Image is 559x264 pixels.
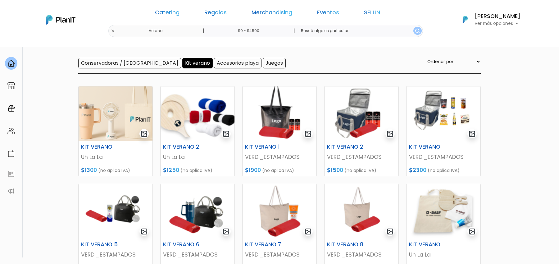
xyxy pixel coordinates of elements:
img: thumb_Captura_de_pantalla_2025-09-04_164953.png [161,86,234,141]
h6: KIT VERANO 5 [77,241,128,248]
img: thumb_Captura_de_pantalla_2025-09-09_100029.png [243,86,316,141]
p: VERDI_ESTAMPADOS [163,251,232,259]
a: gallery-light KIT VERANO 2 Uh La La $1250 (no aplica IVA) [160,86,235,176]
img: calendar-87d922413cdce8b2cf7b7f5f62616a5cf9e4887200fb71536465627b3292af00.svg [7,150,15,157]
img: gallery-light [469,130,476,137]
img: user_04fe99587a33b9844688ac17b531be2b.png [50,37,62,50]
img: thumb_Captura_de_pantalla_2025-09-09_100632.png [325,86,398,141]
h6: KIT VERANO 1 [241,144,292,150]
strong: PLAN IT [22,50,40,56]
span: $1900 [245,166,261,174]
p: Uh La La [163,153,232,161]
a: gallery-light KIT VERANO VERDI_ESTAMPADOS $2300 (no aplica IVA) [406,86,481,176]
h6: KIT VERANO [77,144,128,150]
a: SELLIN [364,10,380,17]
img: thumb_Captura_de_pantalla_2025-09-09_102946.png [243,184,316,239]
span: $1500 [327,166,343,174]
h6: KIT VERANO 2 [323,144,374,150]
i: keyboard_arrow_down [96,47,106,57]
img: gallery-light [223,130,230,137]
span: J [62,37,75,50]
p: VERDI_ESTAMPADOS [245,251,314,259]
span: (no aplica IVA) [344,167,376,174]
a: Merchandising [252,10,292,17]
span: (no aplica IVA) [262,167,294,174]
img: gallery-light [305,130,312,137]
img: campaigns-02234683943229c281be62815700db0a1741e53638e28bf9629b52c665b00959.svg [7,105,15,112]
span: (no aplica IVA) [98,167,130,174]
p: VERDI_ESTAMPADOS [327,153,396,161]
p: | [293,27,295,35]
img: thumb_Captura_de_pantalla_2025-09-09_101513.png [407,86,480,141]
img: gallery-light [387,130,394,137]
img: home-e721727adea9d79c4d83392d1f703f7f8bce08238fde08b1acbfd93340b81755.svg [7,60,15,67]
p: Uh La La [409,251,478,259]
h6: KIT VERANO 8 [323,241,374,248]
a: gallery-light KIT VERANO 2 VERDI_ESTAMPADOS $1500 (no aplica IVA) [324,86,399,176]
img: thumb_Captura_de_pantalla_2025-09-09_102053.png [79,184,152,239]
img: gallery-light [141,130,148,137]
a: Regalos [204,10,227,17]
img: thumb_Captura_de_pantalla_2025-09-09_102458.png [161,184,234,239]
h6: KIT VERANO 7 [241,241,292,248]
img: gallery-light [469,228,476,235]
img: thumb_Captura_de_pantalla_2025-09-09_103452.png [325,184,398,239]
a: gallery-light KIT VERANO 1 VERDI_ESTAMPADOS $1900 (no aplica IVA) [242,86,317,176]
img: gallery-light [305,228,312,235]
p: VERDI_ESTAMPADOS [81,251,150,259]
img: user_d58e13f531133c46cb30575f4d864daf.jpeg [56,31,69,44]
div: PLAN IT Ya probaste PlanitGO? Vas a poder automatizarlas acciones de todo el año. Escribinos para... [16,44,109,83]
a: gallery-light KIT VERANO Uh La La $1300 (no aplica IVA) [78,86,153,176]
img: PlanIt Logo [458,13,472,26]
p: | [203,27,204,35]
h6: [PERSON_NAME] [475,14,520,19]
a: Eventos [317,10,339,17]
img: search_button-432b6d5273f82d61273b3651a40e1bd1b912527efae98b1b7a1b2c0702e16a8d.svg [415,29,420,33]
span: ¡Escríbenos! [32,95,95,101]
img: gallery-light [387,228,394,235]
img: thumb_Captura_de_pantalla_2025-09-10_120300.png [407,184,480,239]
span: $1300 [81,166,97,174]
i: insert_emoticon [95,93,106,101]
img: PlanIt Logo [46,15,75,25]
h6: KIT VERANO [405,144,456,150]
img: close-6986928ebcb1d6c9903e3b54e860dbc4d054630f23adef3a32610726dff6a82b.svg [111,29,115,33]
img: feedback-78b5a0c8f98aac82b08bfc38622c3050aee476f2c9584af64705fc4e61158814.svg [7,170,15,178]
p: VERDI_ESTAMPADOS [409,153,478,161]
img: gallery-light [141,228,148,235]
img: people-662611757002400ad9ed0e3c099ab2801c6687ba6c219adb57efc949bc21e19d.svg [7,127,15,135]
p: VERDI_ESTAMPADOS [327,251,396,259]
p: VERDI_ESTAMPADOS [245,153,314,161]
button: PlanIt Logo [PERSON_NAME] Ver más opciones [455,12,520,28]
input: Juegos [263,58,286,68]
h6: KIT VERANO [405,241,456,248]
i: send [106,93,118,101]
h6: KIT VERANO 6 [159,241,210,248]
a: Catering [155,10,180,17]
span: (no aplica IVA) [428,167,460,174]
img: gallery-light [223,228,230,235]
input: Kit verano [182,58,213,68]
input: Conservadoras / [GEOGRAPHIC_DATA] [78,58,181,68]
div: J [16,37,109,50]
p: Uh La La [81,153,150,161]
input: Buscá algo en particular.. [296,25,423,37]
span: (no aplica IVA) [180,167,212,174]
p: Ya probaste PlanitGO? Vas a poder automatizarlas acciones de todo el año. Escribinos para saber más! [22,57,104,78]
p: Ver más opciones [475,21,520,26]
img: partners-52edf745621dab592f3b2c58e3bca9d71375a7ef29c3b500c9f145b62cc070d4.svg [7,188,15,195]
h6: KIT VERANO 2 [159,144,210,150]
img: thumb_ChatGPT_Image_4_sept_2025__22_10_23.png [79,86,152,141]
span: $1250 [163,166,179,174]
span: $2300 [409,166,426,174]
input: Accesorios playa [214,58,261,68]
img: marketplace-4ceaa7011d94191e9ded77b95e3339b90024bf715f7c57f8cf31f2d8c509eaba.svg [7,82,15,90]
